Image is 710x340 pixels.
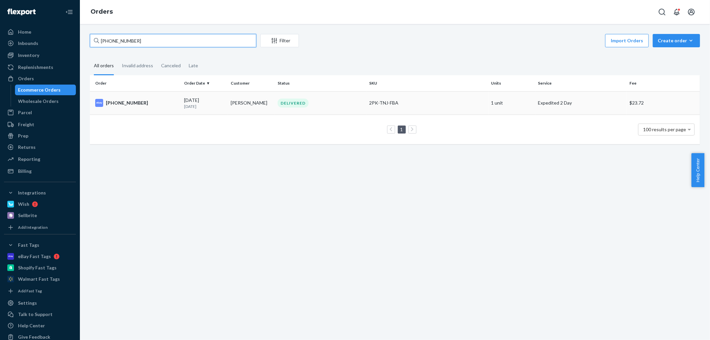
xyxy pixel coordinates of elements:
[369,100,486,106] div: 2PK-TNJ-FBA
[366,75,489,91] th: SKU
[489,91,536,115] td: 1 unit
[184,97,226,109] div: [DATE]
[691,153,704,187] button: Help Center
[535,75,627,91] th: Service
[670,5,683,19] button: Open notifications
[18,224,48,230] div: Add Integration
[4,166,76,176] a: Billing
[627,91,700,115] td: $23.72
[18,242,39,248] div: Fast Tags
[627,75,700,91] th: Fee
[181,75,228,91] th: Order Date
[4,210,76,221] a: Sellbrite
[653,34,700,47] button: Create order
[18,168,32,174] div: Billing
[189,57,198,74] div: Late
[4,309,76,320] a: Talk to Support
[18,189,46,196] div: Integrations
[643,127,686,132] span: 100 results per page
[18,40,38,47] div: Inbounds
[161,57,181,74] div: Canceled
[4,240,76,250] button: Fast Tags
[275,75,366,91] th: Status
[95,99,179,107] div: [PHONE_NUMBER]
[655,5,669,19] button: Open Search Box
[18,52,39,59] div: Inventory
[90,34,256,47] input: Search orders
[4,50,76,61] a: Inventory
[228,91,275,115] td: [PERSON_NAME]
[18,144,36,151] div: Returns
[85,2,118,22] ol: breadcrumbs
[4,251,76,262] a: eBay Fast Tags
[7,9,36,15] img: Flexport logo
[18,276,60,282] div: Walmart Fast Tags
[18,75,34,82] div: Orders
[15,96,76,107] a: Wholesale Orders
[18,300,37,306] div: Settings
[18,264,57,271] div: Shopify Fast Tags
[122,57,153,74] div: Invalid address
[4,107,76,118] a: Parcel
[15,85,76,95] a: Ecommerce Orders
[4,187,76,198] button: Integrations
[18,121,34,128] div: Freight
[184,104,226,109] p: [DATE]
[538,100,624,106] p: Expedited 2 Day
[658,37,695,44] div: Create order
[18,133,28,139] div: Prep
[63,5,76,19] button: Close Navigation
[18,29,31,35] div: Home
[489,75,536,91] th: Units
[18,311,53,318] div: Talk to Support
[4,73,76,84] a: Orders
[18,64,53,71] div: Replenishments
[231,80,272,86] div: Customer
[18,109,32,116] div: Parcel
[278,99,309,108] div: DELIVERED
[685,5,698,19] button: Open account menu
[18,87,61,93] div: Ecommerce Orders
[605,34,649,47] button: Import Orders
[4,287,76,295] a: Add Fast Tag
[4,131,76,141] a: Prep
[4,38,76,49] a: Inbounds
[18,201,29,207] div: Wish
[18,212,37,219] div: Sellbrite
[4,298,76,308] a: Settings
[4,262,76,273] a: Shopify Fast Tags
[18,288,42,294] div: Add Fast Tag
[91,8,113,15] a: Orders
[4,320,76,331] a: Help Center
[18,322,45,329] div: Help Center
[94,57,114,75] div: All orders
[4,199,76,209] a: Wish
[4,154,76,165] a: Reporting
[4,119,76,130] a: Freight
[260,34,299,47] button: Filter
[18,253,51,260] div: eBay Fast Tags
[399,127,404,132] a: Page 1 is your current page
[4,142,76,153] a: Returns
[4,27,76,37] a: Home
[4,274,76,284] a: Walmart Fast Tags
[4,223,76,231] a: Add Integration
[4,62,76,73] a: Replenishments
[18,98,59,105] div: Wholesale Orders
[18,156,40,163] div: Reporting
[261,37,299,44] div: Filter
[90,75,181,91] th: Order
